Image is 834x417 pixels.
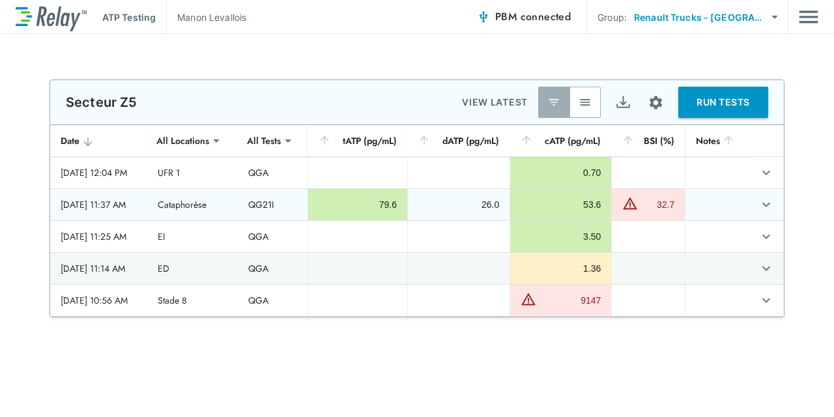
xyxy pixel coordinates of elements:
[238,253,308,284] td: QGA
[61,166,137,179] div: [DATE] 12:04 PM
[50,125,784,317] table: sticky table
[622,133,674,149] div: BSI (%)
[755,194,777,216] button: expand row
[147,128,218,154] div: All Locations
[61,198,137,211] div: [DATE] 11:37 AM
[472,4,576,30] button: PBM connected
[61,262,137,275] div: [DATE] 11:14 AM
[579,96,592,109] img: View All
[418,133,499,149] div: dATP (pg/mL)
[755,257,777,280] button: expand row
[799,5,818,29] button: Main menu
[238,128,290,154] div: All Tests
[61,230,137,243] div: [DATE] 11:25 AM
[147,253,237,284] td: ED
[318,133,397,149] div: tATP (pg/mL)
[521,166,601,179] div: 0.70
[238,189,308,220] td: QG21I
[177,10,246,24] p: Manon Levallois
[539,294,601,307] div: 9147
[547,96,560,109] img: Latest
[639,85,673,120] button: Site setup
[495,8,571,26] span: PBM
[678,87,768,118] button: RUN TESTS
[238,157,308,188] td: QGA
[147,285,237,316] td: Stade 8
[102,10,156,24] p: ATP Testing
[799,5,818,29] img: Drawer Icon
[755,289,777,311] button: expand row
[66,94,137,110] p: Secteur Z5
[521,262,601,275] div: 1.36
[521,9,571,24] span: connected
[521,291,536,307] img: Warning
[615,94,631,111] img: Export Icon
[622,195,638,211] img: Warning
[648,94,664,111] img: Settings Icon
[418,198,499,211] div: 26.0
[641,198,674,211] div: 32.7
[607,87,639,118] button: Export
[462,94,528,110] p: VIEW LATEST
[755,225,777,248] button: expand row
[477,10,490,23] img: Connected Icon
[147,157,237,188] td: UFR 1
[238,221,308,252] td: QGA
[755,162,777,184] button: expand row
[521,230,601,243] div: 3.50
[16,3,87,31] img: LuminUltra Relay
[521,198,601,211] div: 53.6
[701,378,821,407] iframe: Resource center
[319,198,397,211] div: 79.6
[50,125,147,157] th: Date
[696,133,741,149] div: Notes
[238,285,308,316] td: QGA
[61,294,137,307] div: [DATE] 10:56 AM
[520,133,601,149] div: cATP (pg/mL)
[147,221,237,252] td: EI
[597,10,627,24] p: Group:
[147,189,237,220] td: Cataphorèse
